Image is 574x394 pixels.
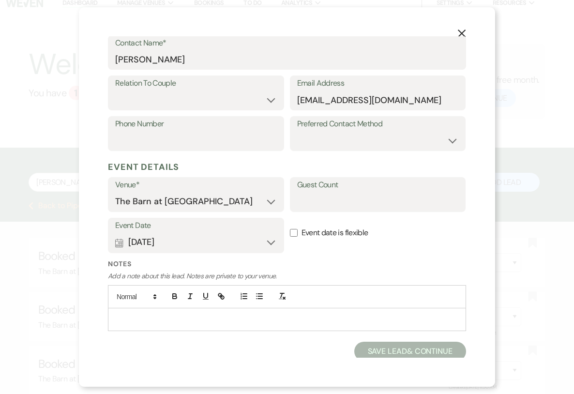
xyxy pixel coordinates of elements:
[108,259,466,269] label: Notes
[115,178,277,192] label: Venue*
[297,178,459,192] label: Guest Count
[297,117,459,131] label: Preferred Contact Method
[115,50,459,69] input: First and Last Name
[115,76,277,91] label: Relation To Couple
[115,233,277,252] button: [DATE]
[354,342,466,361] button: Save Lead& Continue
[108,271,466,281] p: Add a note about this lead. Notes are private to your venue.
[297,76,459,91] label: Email Address
[115,117,277,131] label: Phone Number
[115,36,459,50] label: Contact Name*
[108,160,466,174] h5: Event Details
[115,219,277,233] label: Event Date
[290,218,466,248] label: Event date is flexible
[290,229,298,237] input: Event date is flexible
